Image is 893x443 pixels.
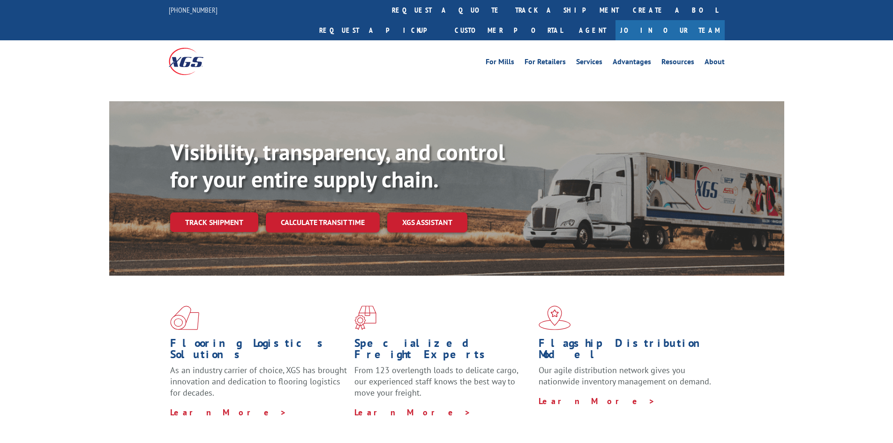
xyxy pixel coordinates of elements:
a: Agent [570,20,615,40]
a: XGS ASSISTANT [387,212,467,233]
a: Learn More > [539,396,655,406]
a: Track shipment [170,212,258,232]
img: xgs-icon-focused-on-flooring-red [354,306,376,330]
h1: Flagship Distribution Model [539,338,716,365]
a: Learn More > [354,407,471,418]
a: [PHONE_NUMBER] [169,5,218,15]
a: Request a pickup [312,20,448,40]
span: As an industry carrier of choice, XGS has brought innovation and dedication to flooring logistics... [170,365,347,398]
a: Services [576,58,602,68]
h1: Flooring Logistics Solutions [170,338,347,365]
span: Our agile distribution network gives you nationwide inventory management on demand. [539,365,711,387]
img: xgs-icon-total-supply-chain-intelligence-red [170,306,199,330]
a: About [705,58,725,68]
p: From 123 overlength loads to delicate cargo, our experienced staff knows the best way to move you... [354,365,532,406]
a: Learn More > [170,407,287,418]
a: For Retailers [525,58,566,68]
img: xgs-icon-flagship-distribution-model-red [539,306,571,330]
a: For Mills [486,58,514,68]
a: Calculate transit time [266,212,380,233]
h1: Specialized Freight Experts [354,338,532,365]
b: Visibility, transparency, and control for your entire supply chain. [170,137,505,194]
a: Resources [661,58,694,68]
a: Advantages [613,58,651,68]
a: Customer Portal [448,20,570,40]
a: Join Our Team [615,20,725,40]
